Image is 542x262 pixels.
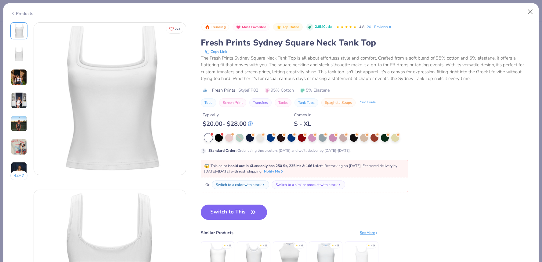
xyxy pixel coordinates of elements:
[212,180,269,189] button: Switch to a color with stock
[371,244,375,248] div: 4.9
[238,87,258,93] span: Style FP82
[175,27,180,31] span: 274
[201,55,532,82] div: The Fresh Prints Sydney Square Neck Tank Top is all about effortless style and comfort. Crafted f...
[249,98,272,107] button: Transfers
[216,182,262,187] div: Switch to a color with stock
[201,205,267,220] button: Switch to This
[300,87,330,93] span: 5% Elastane
[212,87,235,93] span: Fresh Prints
[201,98,216,107] button: Tops
[11,69,27,86] img: User generated content
[201,23,229,31] button: Badge Button
[203,120,253,128] div: $ 20.00 - $ 28.00
[265,87,294,93] span: 95% Cotton
[203,49,229,55] button: copy to clipboard
[10,10,33,17] div: Products
[166,24,183,33] button: Like
[227,244,231,248] div: 4.8
[203,112,253,118] div: Typically
[359,24,364,29] span: 4.8
[272,180,345,189] button: Switch to a similar product with stock
[260,163,317,168] strong: only has 250 Ss, 235 Ms & 166 Ls
[208,148,237,153] strong: Standard Order :
[204,163,209,169] span: 😱
[242,25,266,29] span: Most Favorited
[10,171,28,180] button: 42+
[11,162,27,178] img: User generated content
[236,25,241,30] img: Most Favorited sort
[208,148,351,153] div: Order using these colors [DATE] and we'll deliver by [DATE]-[DATE].
[205,25,210,30] img: Trending sort
[294,98,318,107] button: Tank Tops
[12,24,26,38] img: Front
[11,92,27,109] img: User generated content
[219,98,246,107] button: Screen Print
[263,244,267,248] div: 4.8
[34,23,186,175] img: Front
[321,98,356,107] button: Spaghetti Straps
[367,24,392,30] a: 20+ Reviews
[231,163,254,168] strong: sold out in XL
[276,182,338,187] div: Switch to a similar product with stock
[295,244,298,246] div: ★
[367,244,370,246] div: ★
[201,230,233,236] div: Similar Products
[331,244,334,246] div: ★
[259,244,262,246] div: ★
[12,47,26,61] img: Back
[204,182,209,187] span: Or
[201,88,209,93] img: brand logo
[336,22,357,32] div: 4.8 Stars
[299,244,303,248] div: 4.6
[233,23,269,31] button: Badge Button
[335,244,339,248] div: 4.5
[273,23,302,31] button: Badge Button
[315,24,332,30] span: 2.8M Clicks
[276,25,281,30] img: Top Rated sort
[283,25,300,29] span: Top Rated
[211,25,226,29] span: Trending
[264,169,284,174] button: Notify Me
[294,120,312,128] div: S - XL
[223,244,226,246] div: ★
[294,112,312,118] div: Comes In
[275,98,291,107] button: Tanks
[201,37,532,49] div: Fresh Prints Sydney Square Neck Tank Top
[359,100,376,105] div: Print Guide
[11,139,27,155] img: User generated content
[525,6,536,18] button: Close
[360,230,378,235] div: See More
[11,115,27,132] img: User generated content
[204,163,397,174] span: This color is and left. Restocking on [DATE]. Estimated delivery by [DATE]–[DATE] with rush shipp...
